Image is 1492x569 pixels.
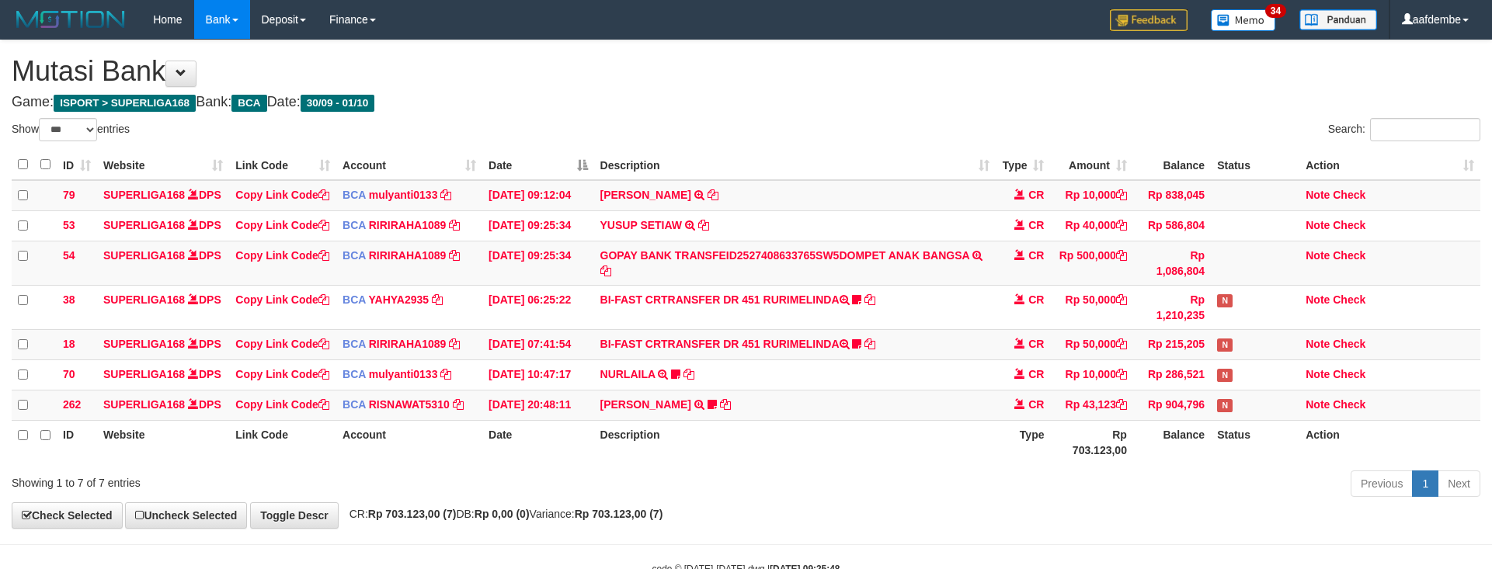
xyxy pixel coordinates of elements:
[97,329,229,359] td: DPS
[475,508,530,520] strong: Rp 0,00 (0)
[12,95,1480,110] h4: Game: Bank: Date:
[600,189,691,201] a: [PERSON_NAME]
[342,508,663,520] span: CR: DB: Variance:
[1333,219,1365,231] a: Check
[63,189,75,201] span: 79
[594,285,996,329] td: BI-FAST CRTRANSFER DR 451 RURIMELINDA
[1211,420,1299,464] th: Status
[1299,9,1377,30] img: panduan.png
[336,420,482,464] th: Account
[63,249,75,262] span: 54
[600,249,970,262] a: GOPAY BANK TRANSFEID2527408633765SW5DOMPET ANAK BANGSA
[1306,189,1330,201] a: Note
[1306,293,1330,306] a: Note
[54,95,196,112] span: ISPORT > SUPERLIGA168
[103,398,185,411] a: SUPERLIGA168
[1028,249,1044,262] span: CR
[336,150,482,180] th: Account: activate to sort column ascending
[1333,368,1365,380] a: Check
[235,398,329,411] a: Copy Link Code
[449,249,460,262] a: Copy RIRIRAHA1089 to clipboard
[453,398,464,411] a: Copy RISNAWAT5310 to clipboard
[369,189,438,201] a: mulyanti0133
[97,210,229,241] td: DPS
[683,368,694,380] a: Copy NURLAILA to clipboard
[97,241,229,285] td: DPS
[97,180,229,211] td: DPS
[482,210,594,241] td: [DATE] 09:25:34
[864,338,875,350] a: Copy BI-FAST CRTRANSFER DR 451 RURIMELINDA to clipboard
[1116,368,1127,380] a: Copy Rp 10,000 to clipboard
[1211,9,1276,31] img: Button%20Memo.svg
[440,189,451,201] a: Copy mulyanti0133 to clipboard
[250,502,339,529] a: Toggle Descr
[1306,338,1330,350] a: Note
[1028,338,1044,350] span: CR
[1116,398,1127,411] a: Copy Rp 43,123 to clipboard
[343,219,366,231] span: BCA
[482,285,594,329] td: [DATE] 06:25:22
[369,249,447,262] a: RIRIRAHA1089
[1110,9,1188,31] img: Feedback.jpg
[1370,118,1480,141] input: Search:
[343,398,366,411] span: BCA
[369,398,450,411] a: RISNAWAT5310
[482,241,594,285] td: [DATE] 09:25:34
[600,219,683,231] a: YUSUP SETIAW
[103,368,185,380] a: SUPERLIGA168
[1333,293,1365,306] a: Check
[103,219,185,231] a: SUPERLIGA168
[1412,470,1438,497] a: 1
[1328,118,1480,141] label: Search:
[1050,180,1132,211] td: Rp 10,000
[1333,398,1365,411] a: Check
[996,150,1050,180] th: Type: activate to sort column ascending
[231,95,266,112] span: BCA
[235,219,329,231] a: Copy Link Code
[1050,241,1132,285] td: Rp 500,000
[1299,150,1480,180] th: Action: activate to sort column ascending
[1133,150,1211,180] th: Balance
[1050,150,1132,180] th: Amount: activate to sort column ascending
[63,293,75,306] span: 38
[575,508,663,520] strong: Rp 703.123,00 (7)
[97,285,229,329] td: DPS
[12,469,610,491] div: Showing 1 to 7 of 7 entries
[369,368,438,380] a: mulyanti0133
[1133,180,1211,211] td: Rp 838,045
[449,338,460,350] a: Copy RIRIRAHA1089 to clipboard
[720,398,731,411] a: Copy YOSI EFENDI to clipboard
[103,338,185,350] a: SUPERLIGA168
[369,219,447,231] a: RIRIRAHA1089
[63,338,75,350] span: 18
[1116,293,1127,306] a: Copy Rp 50,000 to clipboard
[12,118,130,141] label: Show entries
[1050,359,1132,390] td: Rp 10,000
[229,150,336,180] th: Link Code: activate to sort column ascending
[1217,369,1233,382] span: Has Note
[1050,420,1132,464] th: Rp 703.123,00
[1299,420,1480,464] th: Action
[1306,219,1330,231] a: Note
[698,219,709,231] a: Copy YUSUP SETIAW to clipboard
[1133,329,1211,359] td: Rp 215,205
[600,368,656,380] a: NURLAILA
[449,219,460,231] a: Copy RIRIRAHA1089 to clipboard
[1050,390,1132,420] td: Rp 43,123
[63,398,81,411] span: 262
[1050,210,1132,241] td: Rp 40,000
[368,293,429,306] a: YAHYA2935
[1217,294,1233,307] span: Has Note
[103,293,185,306] a: SUPERLIGA168
[1217,399,1233,412] span: Has Note
[12,56,1480,87] h1: Mutasi Bank
[1028,398,1044,411] span: CR
[235,368,329,380] a: Copy Link Code
[1133,420,1211,464] th: Balance
[1217,338,1233,352] span: Has Note
[1116,249,1127,262] a: Copy Rp 500,000 to clipboard
[63,368,75,380] span: 70
[1333,189,1365,201] a: Check
[1133,210,1211,241] td: Rp 586,804
[482,150,594,180] th: Date: activate to sort column descending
